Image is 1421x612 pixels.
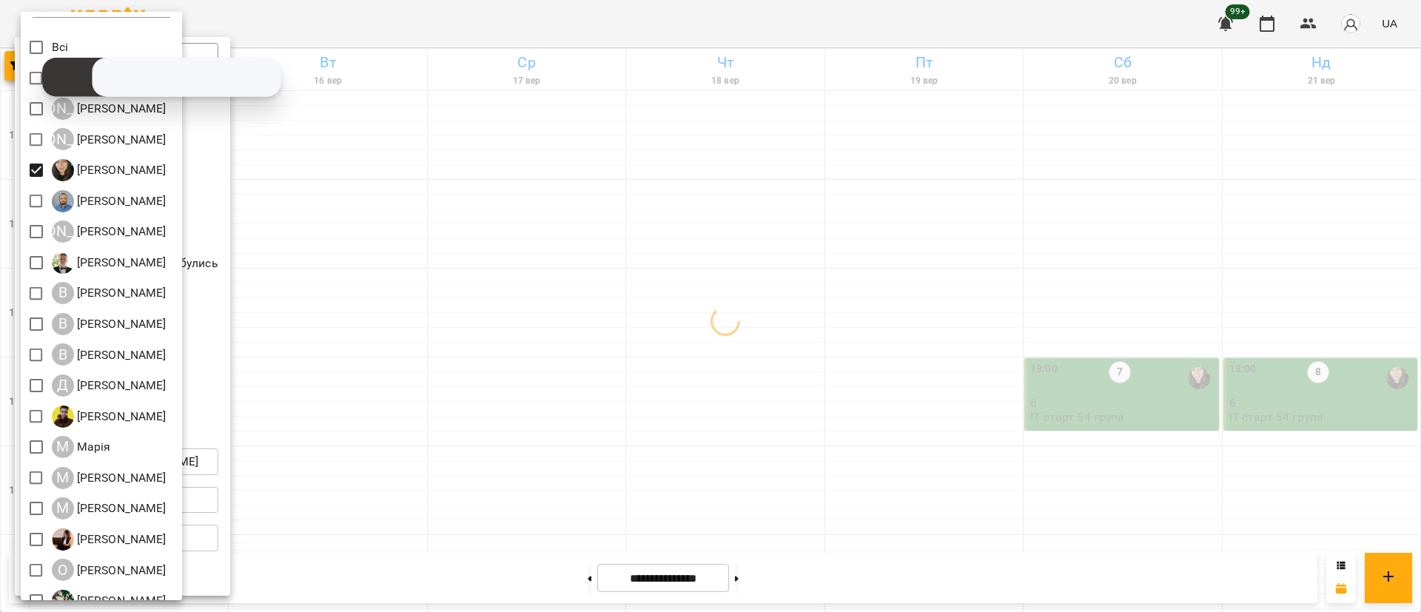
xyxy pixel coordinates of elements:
a: М [PERSON_NAME] [52,497,167,519]
img: Н [52,528,74,551]
div: О [52,559,74,581]
a: М Марія [52,436,111,458]
div: Ольга Мизюк [52,590,167,612]
div: [PERSON_NAME] [52,98,74,120]
div: Оксана Кочанова [52,559,167,581]
img: А [52,159,74,181]
img: А [52,190,74,212]
a: В [PERSON_NAME] [52,252,167,274]
a: [PERSON_NAME] [PERSON_NAME] [52,221,167,243]
div: Денис Пущало [52,406,167,428]
p: [PERSON_NAME] [74,531,167,548]
p: [PERSON_NAME] [74,592,167,610]
div: М [52,497,74,519]
p: [PERSON_NAME] [74,131,167,149]
div: В [52,313,74,335]
div: В [52,343,74,366]
a: [PERSON_NAME] [PERSON_NAME] [52,98,167,120]
a: А [PERSON_NAME] [52,190,167,212]
a: О [PERSON_NAME] [52,590,167,612]
div: Д [52,374,74,397]
a: Д [PERSON_NAME] [52,374,167,397]
p: [PERSON_NAME] [74,192,167,210]
a: О [PERSON_NAME] [52,559,167,581]
p: [PERSON_NAME] [74,562,167,579]
p: [PERSON_NAME] [74,346,167,364]
a: А [PERSON_NAME] [52,159,167,181]
p: [PERSON_NAME] [74,254,167,272]
p: [PERSON_NAME] [74,500,167,517]
p: [PERSON_NAME] [74,223,167,241]
div: Марія [52,436,111,458]
p: [PERSON_NAME] [74,161,167,179]
div: М [52,436,74,458]
a: Д [PERSON_NAME] [52,406,167,428]
a: Н [PERSON_NAME] [52,528,167,551]
p: [PERSON_NAME] [74,377,167,394]
div: [PERSON_NAME] [52,221,74,243]
a: [PERSON_NAME] [PERSON_NAME] [52,128,167,150]
div: Аліна Москаленко [52,128,167,150]
img: В [52,252,74,274]
a: В [PERSON_NAME] [52,282,167,304]
div: Альберт Волков [52,98,167,120]
div: [PERSON_NAME] [52,128,74,150]
div: Надія Шрай [52,528,167,551]
p: Марія [74,438,111,456]
a: В [PERSON_NAME] [52,343,167,366]
div: М [52,467,74,489]
p: [PERSON_NAME] [74,315,167,333]
p: Всі [52,38,68,56]
p: [PERSON_NAME] [74,408,167,426]
img: Д [52,406,74,428]
div: Михайло Поліщук [52,497,167,519]
a: М [PERSON_NAME] [52,467,167,489]
p: [PERSON_NAME] [74,284,167,302]
div: Микита Пономарьов [52,467,167,489]
div: В [52,282,74,304]
p: [PERSON_NAME] [74,100,167,118]
img: О [52,590,74,612]
a: В [PERSON_NAME] [52,313,167,335]
p: [PERSON_NAME] [74,469,167,487]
